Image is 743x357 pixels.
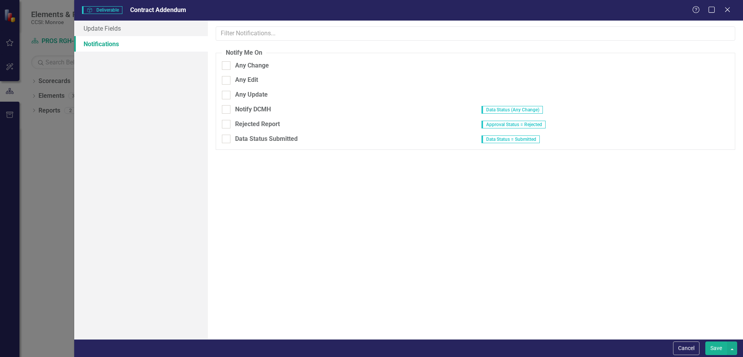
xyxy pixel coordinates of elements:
[481,121,546,128] span: Approval Status = Rejected
[222,49,266,57] legend: Notify Me On
[235,90,268,99] div: Any Update
[705,341,727,355] button: Save
[235,76,258,85] div: Any Edit
[130,6,186,14] span: Contract Addendum
[235,135,298,144] div: Data Status Submitted
[235,120,280,129] div: Rejected Report
[216,26,735,41] input: Filter Notifications...
[673,341,699,355] button: Cancel
[74,21,208,36] a: Update Fields
[74,36,208,52] a: Notifications
[82,6,122,14] span: Deliverable
[235,61,269,70] div: Any Change
[481,135,540,143] span: Data Status = Submitted
[235,105,271,114] div: Notify DCMH
[481,106,543,114] span: Data Status (Any Change)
